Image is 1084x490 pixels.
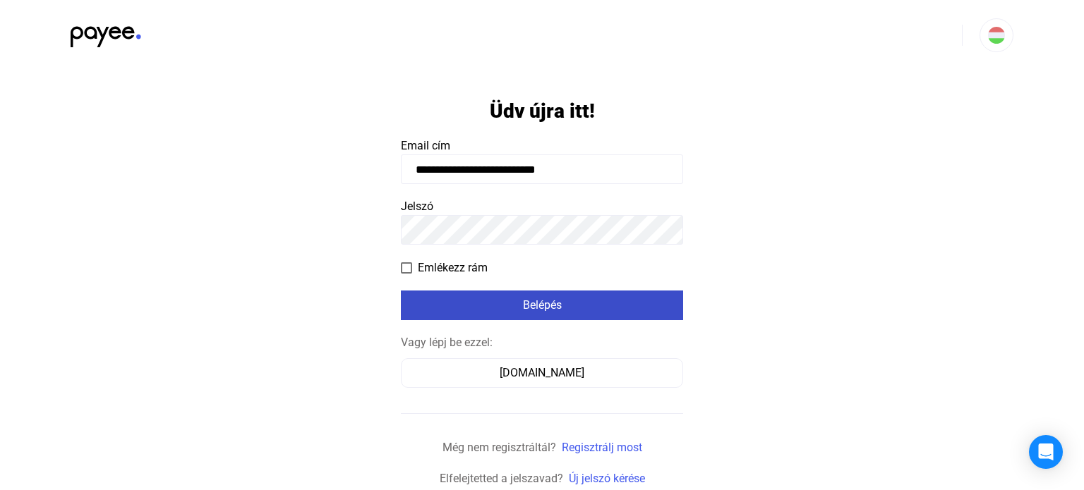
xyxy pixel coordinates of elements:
[401,139,450,152] span: Email cím
[569,472,645,485] a: Új jelszó kérése
[401,200,433,213] span: Jelszó
[988,27,1005,44] img: HU
[401,366,683,379] a: [DOMAIN_NAME]
[440,472,563,485] span: Elfelejtetted a jelszavad?
[401,358,683,388] button: [DOMAIN_NAME]
[1029,435,1063,469] div: Open Intercom Messenger
[401,334,683,351] div: Vagy lépj be ezzel:
[562,441,642,454] a: Regisztrálj most
[406,365,678,381] div: [DOMAIN_NAME]
[442,441,556,454] span: Még nem regisztráltál?
[405,297,679,314] div: Belépés
[418,259,488,276] span: Emlékezz rám
[490,99,595,123] h1: Üdv újra itt!
[401,290,683,320] button: Belépés
[980,18,1013,52] button: HU
[71,18,141,47] img: black-payee-blue-dot.svg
